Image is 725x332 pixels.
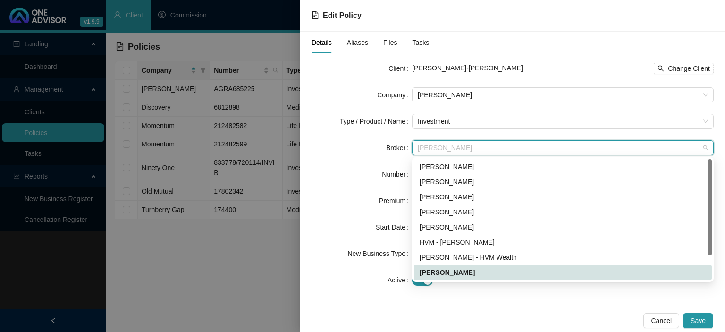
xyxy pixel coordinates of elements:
span: Aliases [347,39,368,46]
label: New Business Type [347,246,412,261]
div: HVM - [PERSON_NAME] [420,237,706,247]
div: [PERSON_NAME] [420,177,706,187]
span: Edit Policy [323,11,362,19]
div: Wesley Bowman [414,159,712,174]
div: [PERSON_NAME] [420,192,706,202]
span: Change Client [668,63,710,74]
span: [PERSON_NAME]-[PERSON_NAME] [412,64,523,72]
div: [PERSON_NAME] [420,267,706,278]
div: Cheryl-Anne Chislett [414,174,712,189]
div: [PERSON_NAME] [420,222,706,232]
div: HVM - Wesley Bowman [414,235,712,250]
label: Broker [386,140,412,155]
span: Cancel [651,315,672,326]
div: Bronwyn Desplace - HVM Wealth [414,250,712,265]
button: Cancel [643,313,679,328]
span: Allan Gray [418,88,708,102]
span: Darryn Purtell [418,141,708,155]
span: Save [691,315,706,326]
label: Type / Product / Name [340,114,412,129]
label: Company [377,87,412,102]
div: Bronwyn Desplace [414,189,712,204]
label: Premium [379,193,412,208]
div: [PERSON_NAME] [420,207,706,217]
div: [PERSON_NAME] [420,162,706,172]
div: Dalton Hartley [414,220,712,235]
span: file-text [312,11,319,19]
label: Active [388,272,412,288]
label: Start Date [376,220,412,235]
button: Save [683,313,713,328]
span: search [658,65,664,72]
span: Files [383,39,397,46]
label: Client [388,61,412,76]
span: Investment [418,114,708,128]
label: Number [382,167,412,182]
button: Change Client [654,63,714,74]
span: Details [312,39,332,46]
div: [PERSON_NAME] - HVM Wealth [420,252,706,263]
span: Tasks [413,39,430,46]
div: Darryn Purtell [414,265,712,280]
div: Chanel Francis [414,204,712,220]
